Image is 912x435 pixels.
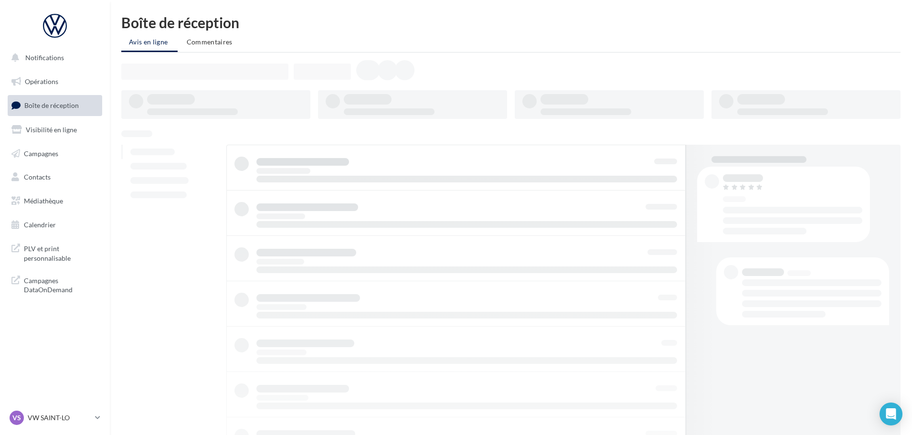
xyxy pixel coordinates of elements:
div: Open Intercom Messenger [880,403,902,425]
span: Boîte de réception [24,101,79,109]
span: Notifications [25,53,64,62]
a: Calendrier [6,215,104,235]
a: Contacts [6,167,104,187]
a: Campagnes DataOnDemand [6,270,104,298]
p: VW SAINT-LO [28,413,91,423]
span: VS [12,413,21,423]
a: Campagnes [6,144,104,164]
span: Calendrier [24,221,56,229]
span: Campagnes [24,149,58,157]
span: Opérations [25,77,58,85]
span: PLV et print personnalisable [24,242,98,263]
span: Contacts [24,173,51,181]
a: Médiathèque [6,191,104,211]
div: Boîte de réception [121,15,901,30]
a: Opérations [6,72,104,92]
a: Visibilité en ligne [6,120,104,140]
a: Boîte de réception [6,95,104,116]
span: Commentaires [187,38,233,46]
a: PLV et print personnalisable [6,238,104,266]
span: Médiathèque [24,197,63,205]
span: Visibilité en ligne [26,126,77,134]
a: VS VW SAINT-LO [8,409,102,427]
button: Notifications [6,48,100,68]
span: Campagnes DataOnDemand [24,274,98,295]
